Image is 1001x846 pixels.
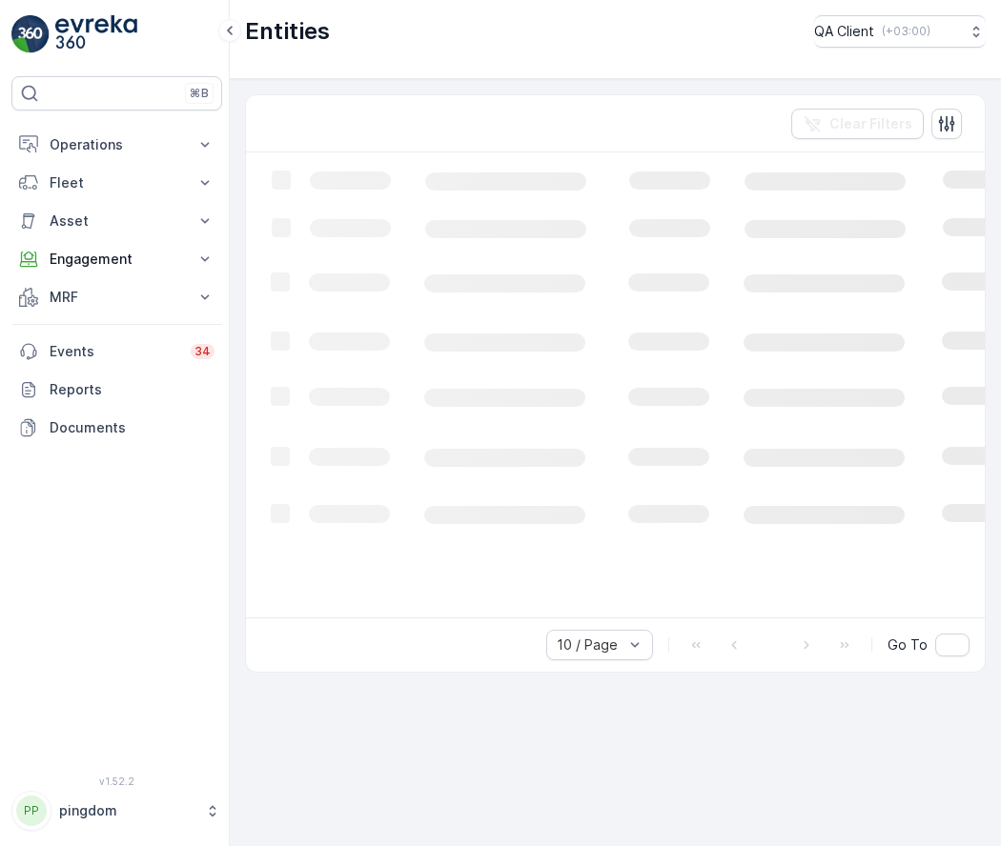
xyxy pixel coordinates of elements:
p: ⌘B [190,86,209,101]
a: Documents [11,409,222,447]
img: logo_light-DOdMpM7g.png [55,15,137,53]
p: Operations [50,135,184,154]
button: Operations [11,126,222,164]
a: Events34 [11,332,222,371]
p: ( +03:00 ) [882,24,930,39]
button: QA Client(+03:00) [814,15,986,48]
button: Fleet [11,164,222,202]
button: PPpingdom [11,791,222,831]
button: Engagement [11,240,222,278]
p: Engagement [50,250,184,269]
button: Clear Filters [791,109,924,139]
p: MRF [50,288,184,307]
p: Documents [50,418,214,437]
p: Clear Filters [829,114,912,133]
p: Fleet [50,173,184,192]
p: Reports [50,380,214,399]
button: MRF [11,278,222,316]
span: v 1.52.2 [11,775,222,787]
p: Events [50,342,179,361]
p: 34 [194,344,211,359]
button: Asset [11,202,222,240]
p: pingdom [59,801,195,820]
p: Entities [245,16,330,47]
img: logo [11,15,50,53]
p: QA Client [814,22,874,41]
a: Reports [11,371,222,409]
p: Asset [50,211,184,231]
span: Go To [888,635,928,655]
div: PP [16,796,47,826]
